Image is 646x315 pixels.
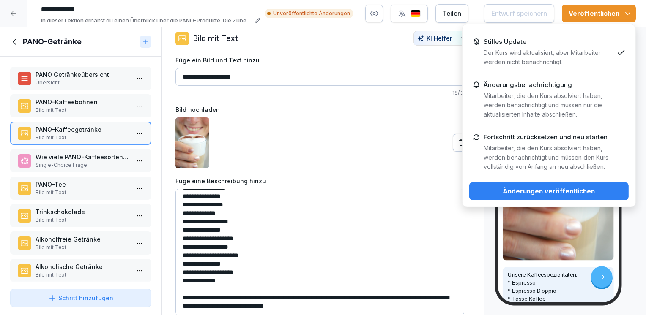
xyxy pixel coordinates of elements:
[491,9,547,18] div: Entwurf speichern
[23,37,82,47] h1: PANO-Getränke
[10,204,151,227] div: TrinkschokoladeBild mit Text
[36,98,129,106] p: PANO-Kaffeebohnen
[413,31,471,46] button: KI Helfer
[10,67,151,90] div: PANO GetränkeübersichtÜbersicht
[10,122,151,145] div: PANO-KaffeegetränkeBild mit Text
[435,4,468,23] button: Teilen
[411,10,421,18] img: de.svg
[36,152,129,161] p: Wie viele PANO-Kaffeesorten gibt es?
[36,70,129,79] p: PANO Getränkeübersicht
[36,79,129,87] p: Übersicht
[36,134,129,141] p: Bild mit Text
[417,35,467,42] div: KI Helfer
[41,16,252,25] p: In dieser Lektion erhältst du einen Überblick über die PANO-Produkte. Die Zubereitung lernst du s...
[36,235,129,244] p: Alkoholfreie Getränke
[36,189,129,196] p: Bild mit Text
[443,9,461,18] div: Teilen
[10,259,151,282] div: Alkoholische GetränkeBild mit Text
[484,4,554,23] button: Entwurf speichern
[36,207,129,216] p: Trinkschokolade
[484,81,572,89] p: Änderungsbenachrichtigung
[36,106,129,114] p: Bild mit Text
[36,180,129,189] p: PANO-Tee
[469,182,629,200] button: Änderungen veröffentlichen
[175,117,209,168] img: cjylxh0t3b061hnch29t93oj.png
[36,125,129,134] p: PANO-Kaffeegetränke
[36,262,129,271] p: Alkoholische Getränke
[175,105,471,114] label: Bild hochladen
[193,33,238,44] p: Bild mit Text
[36,271,129,279] p: Bild mit Text
[36,216,129,224] p: Bild mit Text
[36,161,129,169] p: Single-Choice Frage
[10,177,151,200] div: PANO-TeeBild mit Text
[10,149,151,172] div: Wie viele PANO-Kaffeesorten gibt es?Single-Choice Frage
[503,93,614,260] img: Bild und Text Vorschau
[175,177,471,185] label: Füge eine Beschreibung hinzu
[273,10,350,17] p: Unveröffentlichte Änderungen
[48,293,113,302] div: Schritt hinzufügen
[10,94,151,117] div: PANO-KaffeebohnenBild mit Text
[36,244,129,251] p: Bild mit Text
[484,48,613,67] p: Der Kurs wird aktualisiert, aber Mitarbeiter werden nicht benachrichtigt.
[484,38,526,46] p: Stilles Update
[484,144,613,171] p: Mitarbeiter, die den Kurs absolviert haben, werden benachrichtigt und müssen den Kurs vollständig...
[10,231,151,255] div: Alkoholfreie GetränkeBild mit Text
[569,9,629,18] div: Veröffentlichen
[484,133,608,141] p: Fortschritt zurücksetzen und neu starten
[10,289,151,307] button: Schritt hinzufügen
[562,5,636,22] button: Veröffentlichen
[175,89,471,97] p: 19 / 200
[175,56,471,65] label: Füge ein Bild und Text hinzu
[484,91,613,119] p: Mitarbeiter, die den Kurs absolviert haben, werden benachrichtigt und müssen nur die aktualisiert...
[476,187,622,196] div: Änderungen veröffentlichen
